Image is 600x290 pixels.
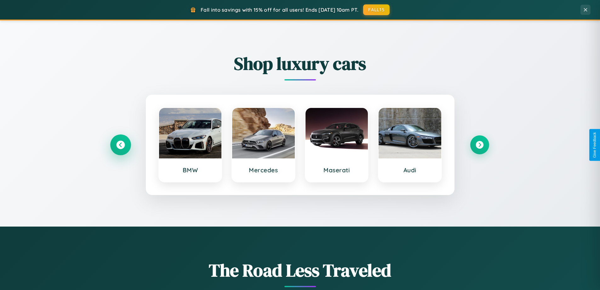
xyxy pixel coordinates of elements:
[238,166,289,174] h3: Mercedes
[312,166,362,174] h3: Maserati
[111,51,489,76] h2: Shop luxury cars
[363,4,390,15] button: FALL15
[592,132,597,158] div: Give Feedback
[385,166,435,174] h3: Audi
[165,166,215,174] h3: BMW
[201,7,358,13] span: Fall into savings with 15% off for all users! Ends [DATE] 10am PT.
[111,258,489,282] h1: The Road Less Traveled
